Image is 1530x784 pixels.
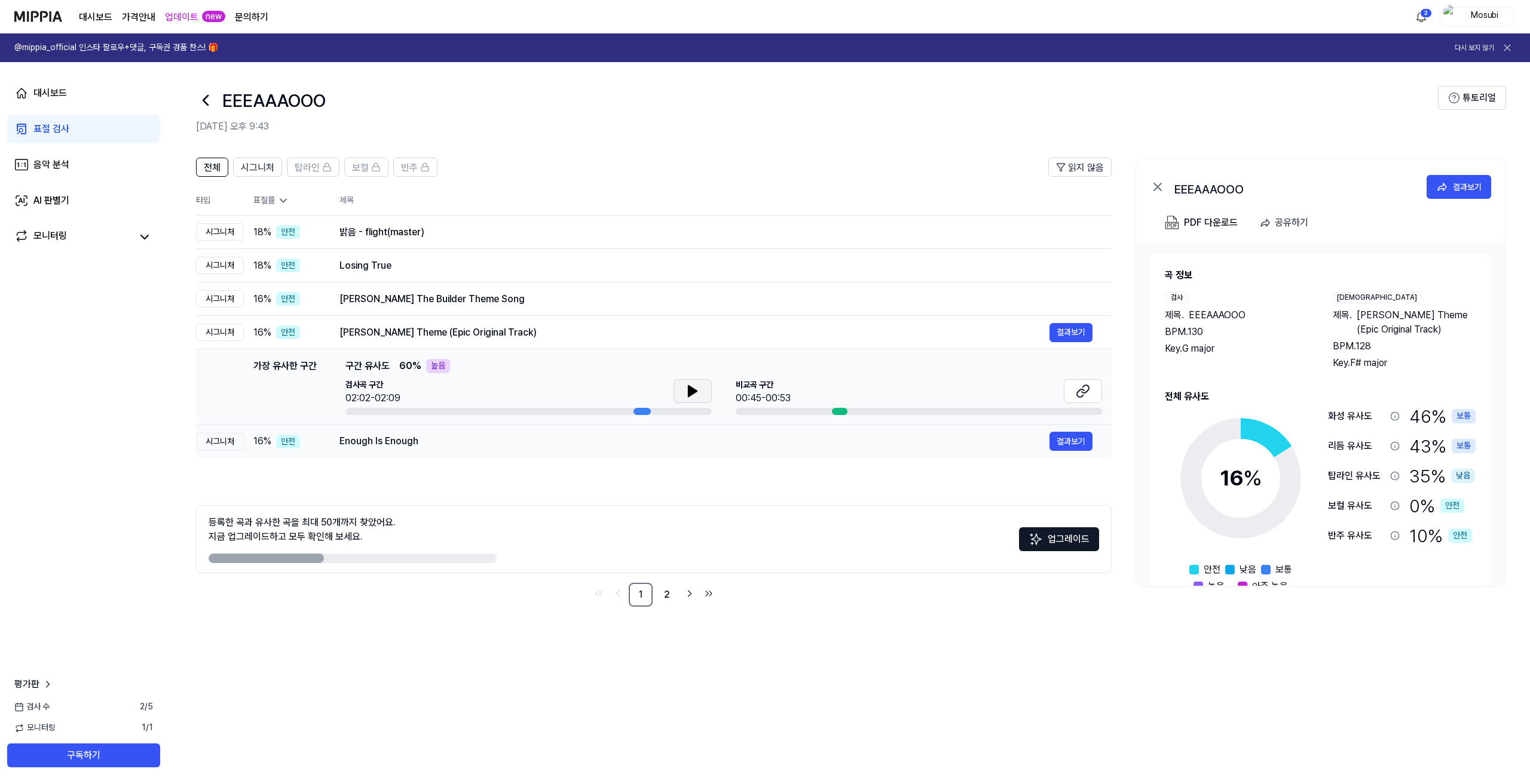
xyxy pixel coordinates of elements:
[590,585,607,602] a: Go to first page
[736,379,791,391] span: 비교곡 구간
[33,229,67,245] div: 모니터링
[1328,469,1385,483] div: 탑라인 유사도
[79,10,112,24] a: 대시보드
[1165,292,1189,303] div: 검사
[140,701,153,713] span: 2 / 5
[1240,562,1256,577] span: 낮음
[7,150,160,179] a: 음악 분석
[253,292,271,306] span: 16 %
[276,292,300,306] div: 안전
[1174,180,1413,194] div: EEEAAAOOO
[1439,7,1516,27] button: profileMosubi
[287,158,339,177] button: 탑라인
[209,515,396,544] div: 등록한 곡과 유사한 곡을 최대 50개까지 찾았어요. 지금 업그레이드하고 모두 확인해 보세요.
[1275,215,1308,230] div: 공유하기
[241,161,274,175] span: 시그니처
[33,122,69,136] div: 표절 검사
[253,225,271,239] span: 18 %
[339,325,1049,340] div: [PERSON_NAME] Theme (Epic Original Track)
[1333,356,1477,370] div: Key. F# major
[736,391,791,405] div: 00:45-00:53
[1427,175,1491,199] a: 결과보기
[1275,562,1292,577] span: 보통
[1409,523,1472,548] div: 10 %
[339,434,1049,448] div: Enough Is Enough
[1184,215,1238,230] div: PDF 다운로드
[7,743,160,767] button: 구독하기
[1453,180,1482,193] div: 결과보기
[1243,465,1262,491] span: %
[1049,323,1093,342] button: 결과보기
[655,583,679,607] a: 2
[700,585,717,602] a: Go to last page
[1409,404,1476,429] div: 46 %
[276,225,300,239] div: 안전
[253,195,320,207] div: 표절률
[196,583,1112,607] nav: pagination
[1438,86,1506,110] button: 튜토리얼
[253,359,317,415] div: 가장 유사한 구간
[165,10,198,24] a: 업데이트
[1220,462,1262,494] div: 16
[1208,579,1225,594] span: 높음
[14,722,56,734] span: 모니터링
[1440,499,1464,513] div: 안전
[142,722,153,734] span: 1 / 1
[1452,409,1476,423] div: 보통
[196,158,228,177] button: 전체
[629,583,653,607] a: 1
[253,325,271,340] span: 16 %
[1333,292,1421,303] div: [DEMOGRAPHIC_DATA]
[1461,10,1508,23] div: Mosubi
[1165,389,1477,404] h2: 전체 유사도
[33,158,69,172] div: 음악 분석
[401,161,418,175] span: 반주
[14,229,131,245] a: 모니터링
[345,391,400,405] div: 02:02-02:09
[1019,527,1099,551] button: 업그레이드
[1254,211,1318,235] button: 공유하기
[253,434,271,448] span: 16 %
[339,292,1093,306] div: [PERSON_NAME] The Builder Theme Song
[14,677,54,691] a: 평가판
[276,259,300,273] div: 안전
[196,223,244,241] div: 시그니처
[235,10,268,24] a: 문의하기
[1068,161,1104,175] span: 읽지 않음
[14,701,50,713] span: 검사 수
[196,186,244,216] th: 타입
[1452,439,1476,453] div: 보통
[122,10,155,24] a: 가격안내
[7,79,160,107] a: 대시보드
[7,186,160,215] a: AI 판별기
[1328,439,1385,453] div: 리듬 유사도
[1189,308,1246,322] span: EEEAAAOOO
[610,585,626,602] a: Go to previous page
[1414,10,1428,24] img: 알림
[1048,158,1112,177] button: 읽지 않음
[1029,532,1043,546] img: Sparkles
[276,325,300,340] div: 안전
[7,115,160,143] a: 표절 검사
[14,677,39,691] span: 평가판
[1252,579,1288,594] span: 아주 높음
[1328,499,1385,513] div: 보컬 유사도
[339,259,1093,273] div: Losing True
[196,290,244,308] div: 시그니처
[1165,268,1477,282] h2: 곡 정보
[339,225,1093,239] div: 밝음 - flight(master)
[1165,325,1309,339] div: BPM. 130
[196,433,244,451] div: 시그니처
[1049,432,1093,451] button: 결과보기
[1165,342,1309,356] div: Key. G major
[344,158,388,177] button: 보컬
[1328,409,1385,423] div: 화성 유사도
[202,11,225,23] div: new
[1136,242,1505,586] a: 곡 정보검사제목.EEEAAAOOOBPM.130Key.G major[DEMOGRAPHIC_DATA]제목.[PERSON_NAME] Theme (Epic Original Track...
[1455,43,1494,53] button: 다시 보지 않기
[196,257,244,275] div: 시그니처
[1328,528,1385,543] div: 반주 유사도
[196,119,1438,134] h2: [DATE] 오후 9:43
[1019,537,1099,549] a: Sparkles업그레이드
